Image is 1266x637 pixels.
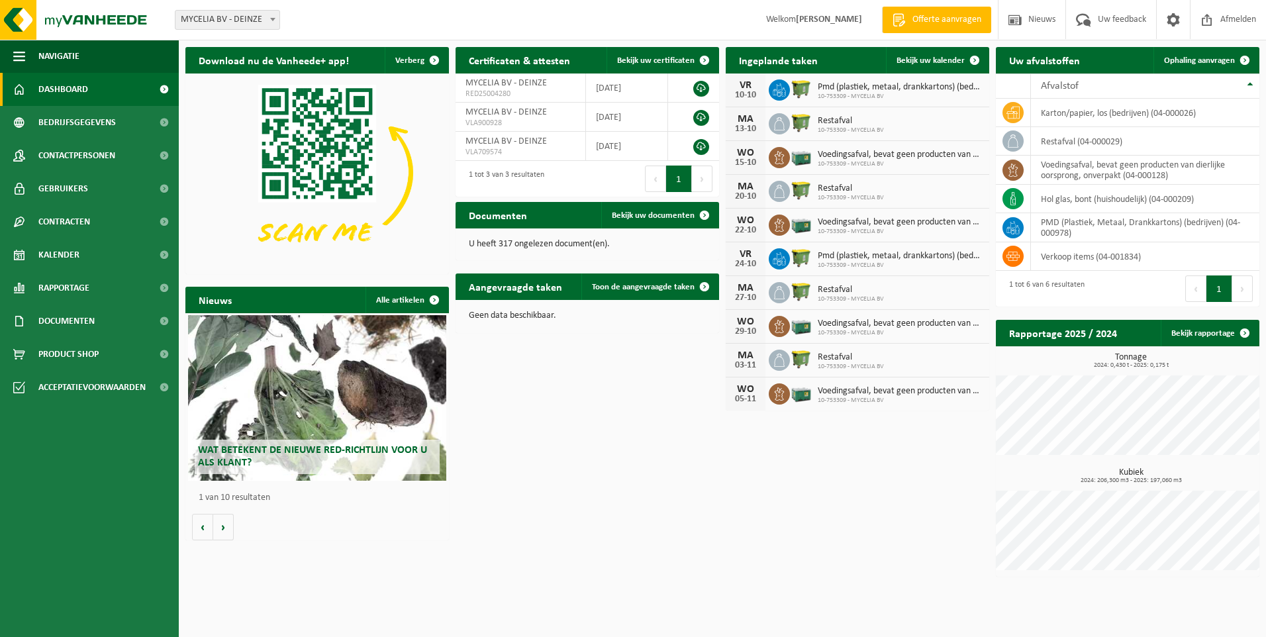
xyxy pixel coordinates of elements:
[1002,274,1085,303] div: 1 tot 6 van 6 resultaten
[790,145,812,168] img: PB-LB-0680-HPE-GN-01
[465,136,547,146] span: MYCELIA BV - DEINZE
[732,317,759,327] div: WO
[996,320,1130,346] h2: Rapportage 2025 / 2024
[790,280,812,303] img: WB-1100-HPE-GN-50
[38,371,146,404] span: Acceptatievoorwaarden
[692,166,712,192] button: Next
[586,132,669,161] td: [DATE]
[732,283,759,293] div: MA
[818,363,884,371] span: 10-753309 - MYCELIA BV
[465,89,575,99] span: RED25004280
[617,56,695,65] span: Bekijk uw certificaten
[818,150,983,160] span: Voedingsafval, bevat geen producten van dierlijke oorsprong, onverpakt
[465,107,547,117] span: MYCELIA BV - DEINZE
[732,215,759,226] div: WO
[456,273,575,299] h2: Aangevraagde taken
[456,202,540,228] h2: Documenten
[1161,320,1258,346] a: Bekijk rapportage
[465,78,547,88] span: MYCELIA BV - DEINZE
[385,47,448,73] button: Verberg
[586,103,669,132] td: [DATE]
[818,93,983,101] span: 10-753309 - MYCELIA BV
[1031,156,1259,185] td: voedingsafval, bevat geen producten van dierlijke oorsprong, onverpakt (04-000128)
[790,246,812,269] img: WB-1100-HPE-GN-50
[1002,362,1259,369] span: 2024: 0,430 t - 2025: 0,175 t
[185,73,449,271] img: Download de VHEPlus App
[818,228,983,236] span: 10-753309 - MYCELIA BV
[175,10,280,30] span: MYCELIA BV - DEINZE
[38,271,89,305] span: Rapportage
[465,147,575,158] span: VLA709574
[38,172,88,205] span: Gebruikers
[456,47,583,73] h2: Certificaten & attesten
[818,386,983,397] span: Voedingsafval, bevat geen producten van dierlijke oorsprong, onverpakt
[818,318,983,329] span: Voedingsafval, bevat geen producten van dierlijke oorsprong, onverpakt
[38,139,115,172] span: Contactpersonen
[1002,477,1259,484] span: 2024: 206,300 m3 - 2025: 197,060 m3
[1041,81,1079,91] span: Afvalstof
[818,251,983,262] span: Pmd (plastiek, metaal, drankkartons) (bedrijven)
[726,47,831,73] h2: Ingeplande taken
[732,181,759,192] div: MA
[365,287,448,313] a: Alle artikelen
[1031,99,1259,127] td: karton/papier, los (bedrijven) (04-000026)
[586,73,669,103] td: [DATE]
[645,166,666,192] button: Previous
[185,287,245,313] h2: Nieuws
[469,311,706,320] p: Geen data beschikbaar.
[818,295,884,303] span: 10-753309 - MYCELIA BV
[199,493,442,503] p: 1 van 10 resultaten
[188,315,446,481] a: Wat betekent de nieuwe RED-richtlijn voor u als klant?
[462,164,544,193] div: 1 tot 3 van 3 resultaten
[818,183,884,194] span: Restafval
[818,329,983,337] span: 10-753309 - MYCELIA BV
[1031,185,1259,213] td: hol glas, bont (huishoudelijk) (04-000209)
[1164,56,1235,65] span: Ophaling aanvragen
[732,148,759,158] div: WO
[175,11,279,29] span: MYCELIA BV - DEINZE
[886,47,988,73] a: Bekijk uw kalender
[732,293,759,303] div: 27-10
[1002,468,1259,484] h3: Kubiek
[38,238,79,271] span: Kalender
[732,91,759,100] div: 10-10
[38,106,116,139] span: Bedrijfsgegevens
[38,73,88,106] span: Dashboard
[1185,275,1206,302] button: Previous
[198,445,427,468] span: Wat betekent de nieuwe RED-richtlijn voor u als klant?
[732,249,759,260] div: VR
[732,124,759,134] div: 13-10
[38,40,79,73] span: Navigatie
[185,47,362,73] h2: Download nu de Vanheede+ app!
[1232,275,1253,302] button: Next
[818,217,983,228] span: Voedingsafval, bevat geen producten van dierlijke oorsprong, onverpakt
[818,116,884,126] span: Restafval
[818,285,884,295] span: Restafval
[732,350,759,361] div: MA
[818,262,983,269] span: 10-753309 - MYCELIA BV
[732,114,759,124] div: MA
[38,205,90,238] span: Contracten
[607,47,718,73] a: Bekijk uw certificaten
[213,514,234,540] button: Volgende
[1031,213,1259,242] td: PMD (Plastiek, Metaal, Drankkartons) (bedrijven) (04-000978)
[592,283,695,291] span: Toon de aangevraagde taken
[897,56,965,65] span: Bekijk uw kalender
[790,111,812,134] img: WB-1100-HPE-GN-50
[818,397,983,405] span: 10-753309 - MYCELIA BV
[790,179,812,201] img: WB-1100-HPE-GN-50
[612,211,695,220] span: Bekijk uw documenten
[732,260,759,269] div: 24-10
[192,514,213,540] button: Vorige
[1206,275,1232,302] button: 1
[818,160,983,168] span: 10-753309 - MYCELIA BV
[469,240,706,249] p: U heeft 317 ongelezen document(en).
[790,348,812,370] img: WB-1100-HPE-GN-50
[818,126,884,134] span: 10-753309 - MYCELIA BV
[1153,47,1258,73] a: Ophaling aanvragen
[790,314,812,336] img: PB-LB-0680-HPE-GN-01
[1031,127,1259,156] td: restafval (04-000029)
[996,47,1093,73] h2: Uw afvalstoffen
[601,202,718,228] a: Bekijk uw documenten
[732,361,759,370] div: 03-11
